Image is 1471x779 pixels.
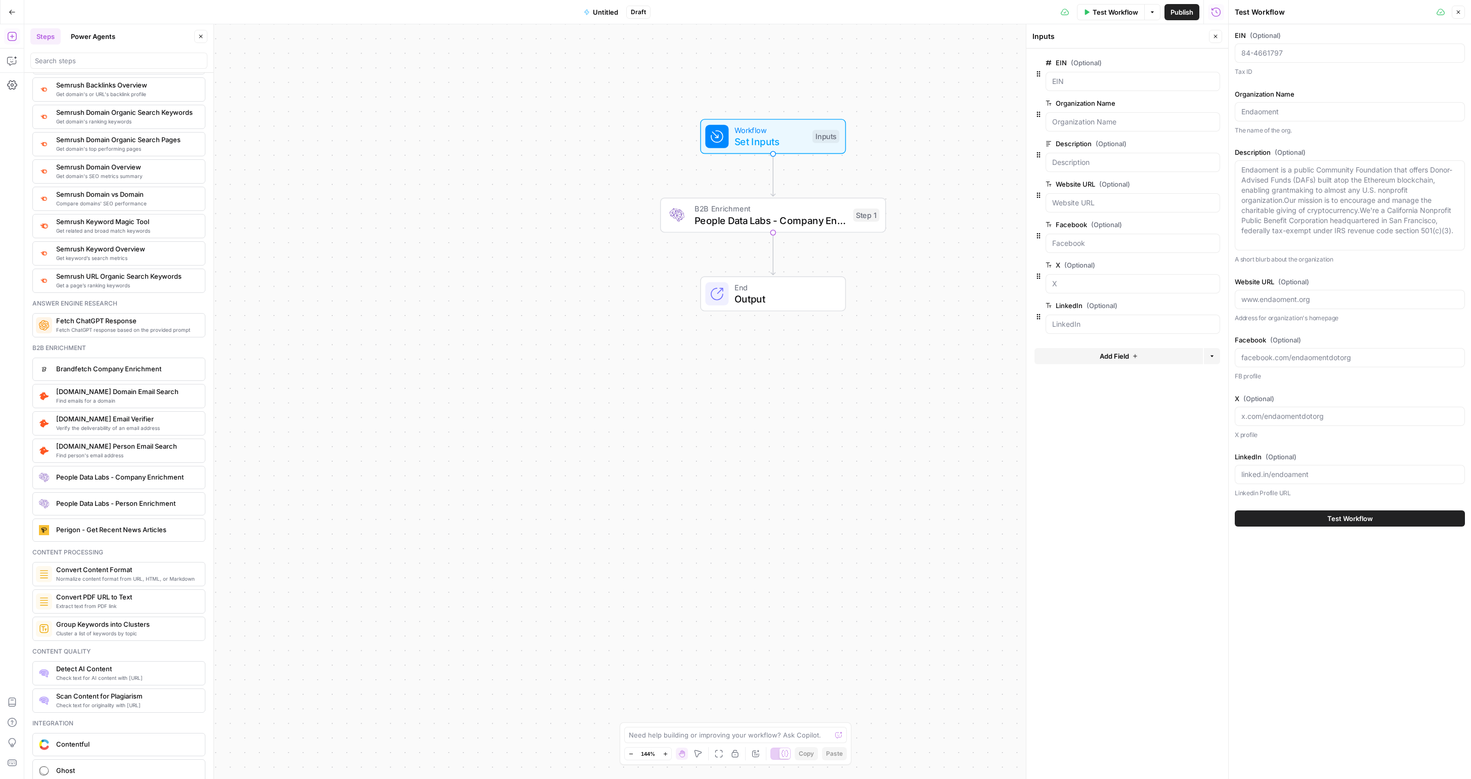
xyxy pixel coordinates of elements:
[1099,179,1130,189] span: (Optional)
[1241,469,1458,480] input: linked.in/endoament
[56,90,197,98] span: Get domain's or URL's backlink profile
[32,647,205,656] div: Content quality
[660,119,886,154] div: WorkflowSet InputsInputs
[853,208,880,222] div: Step 1
[1093,7,1138,17] span: Test Workflow
[65,28,121,45] button: Power Agents
[1235,394,1465,404] label: X
[695,203,847,214] span: B2B Enrichment
[1235,67,1465,77] p: Tax ID
[39,221,49,231] img: 8a3tdog8tf0qdwwcclgyu02y995m
[35,56,203,66] input: Search steps
[56,189,197,199] span: Semrush Domain vs Domain
[56,674,197,682] span: Check text for AI content with [URL]
[1270,335,1301,345] span: (Optional)
[1235,254,1465,265] p: A short blurb about the organization
[39,140,49,148] img: otu06fjiulrdwrqmbs7xihm55rg9
[1235,30,1465,40] label: EIN
[1046,220,1163,230] label: Facebook
[39,276,49,285] img: ey5lt04xp3nqzrimtu8q5fsyor3u
[734,291,834,306] span: Output
[1087,300,1117,311] span: (Optional)
[39,624,49,634] img: 14hgftugzlhicq6oh3k7w4rc46c1
[1235,147,1465,157] label: Description
[56,525,197,535] span: Perigon - Get Recent News Articles
[795,747,818,760] button: Copy
[56,765,197,775] span: Ghost
[799,749,814,758] span: Copy
[56,117,197,125] span: Get domain's ranking keywords
[56,227,197,235] span: Get related and broad match keywords
[39,364,49,374] img: d2drbpdw36vhgieguaa2mb4tee3c
[39,696,49,706] img: g05n0ak81hcbx2skfcsf7zupj8nr
[39,472,49,483] img: lpaqdqy7dn0qih3o8499dt77wl9d
[56,397,197,405] span: Find emails for a domain
[56,441,197,451] span: [DOMAIN_NAME] Person Email Search
[56,619,197,629] span: Group Keywords into Clusters
[631,8,646,17] span: Draft
[32,548,205,557] div: Content processing
[1235,488,1465,498] p: Linkedin Profile URL
[56,244,197,254] span: Semrush Keyword Overview
[1235,125,1465,136] p: The name of the org.
[734,124,807,136] span: Workflow
[1171,7,1193,17] span: Publish
[1266,452,1296,462] span: (Optional)
[1241,294,1458,305] input: www.endaoment.org
[812,130,839,143] div: Inputs
[56,629,197,637] span: Cluster a list of keywords by topic
[56,565,197,575] span: Convert Content Format
[56,326,197,334] span: Fetch ChatGPT response based on the provided prompt
[56,739,197,749] span: Contentful
[734,134,807,149] span: Set Inputs
[39,446,49,456] img: pda2t1ka3kbvydj0uf1ytxpc9563
[1235,335,1465,345] label: Facebook
[56,364,197,374] span: Brandfetch Company Enrichment
[56,145,197,153] span: Get domain's top performing pages
[56,386,197,397] span: [DOMAIN_NAME] Domain Email Search
[771,233,775,275] g: Edge from step_1 to end
[1077,4,1144,20] button: Test Workflow
[39,596,49,607] img: 62yuwf1kr9krw125ghy9mteuwaw4
[1327,513,1373,524] span: Test Workflow
[1071,58,1102,68] span: (Optional)
[1243,394,1274,404] span: (Optional)
[39,85,49,94] img: 3lyvnidk9veb5oecvmize2kaffdg
[1235,452,1465,462] label: LinkedIn
[56,701,197,709] span: Check text for originality with [URL]
[1032,31,1206,41] div: Inputs
[660,276,886,311] div: EndOutput
[1241,353,1458,363] input: facebook.com/endaomentdotorg
[593,7,618,17] span: Untitled
[39,112,49,121] img: p4kt2d9mz0di8532fmfgvfq6uqa0
[56,575,197,583] span: Normalize content format from URL, HTML, or Markdown
[734,281,834,293] span: End
[56,80,197,90] span: Semrush Backlinks Overview
[641,750,655,758] span: 144%
[1235,430,1465,440] p: X profile
[39,766,49,776] img: ghost-logo-orb.png
[56,172,197,180] span: Get domain's SEO metrics summary
[695,213,847,228] span: People Data Labs - Company Enrichment
[56,664,197,674] span: Detect AI Content
[56,424,197,432] span: Verify the deliverability of an email address
[56,602,197,610] span: Extract text from PDF link
[660,198,886,233] div: B2B EnrichmentPeople Data Labs - Company EnrichmentStep 1
[56,472,197,482] span: People Data Labs - Company Enrichment
[1164,4,1199,20] button: Publish
[1091,220,1122,230] span: (Optional)
[1034,348,1203,364] button: Add Field
[1064,260,1095,270] span: (Optional)
[56,254,197,262] span: Get keyword’s search metrics
[39,418,49,428] img: pldo0csms1a1dhwc6q9p59if9iaj
[578,4,624,20] button: Untitled
[1235,510,1465,527] button: Test Workflow
[56,271,197,281] span: Semrush URL Organic Search Keywords
[771,154,775,196] g: Edge from start to step_1
[1235,371,1465,381] p: FB profile
[56,135,197,145] span: Semrush Domain Organic Search Pages
[32,299,205,308] div: Answer engine research
[1052,279,1214,289] input: X
[1100,351,1129,361] span: Add Field
[1235,89,1465,99] label: Organization Name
